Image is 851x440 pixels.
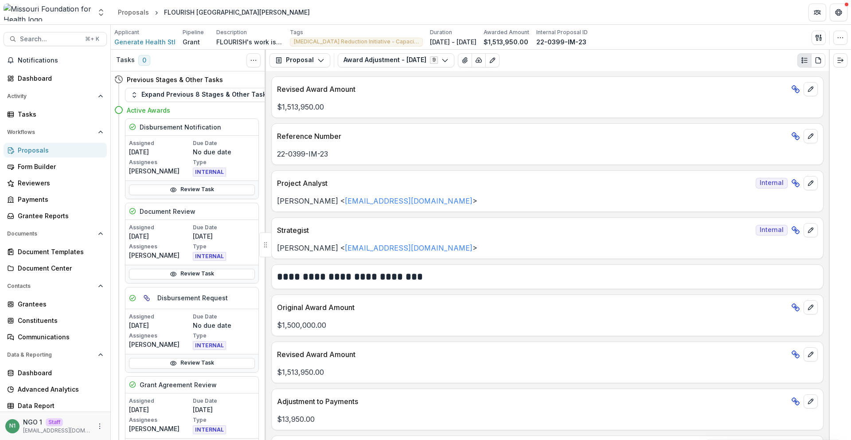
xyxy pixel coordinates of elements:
button: Get Help [830,4,847,21]
button: Proposal [269,53,330,67]
span: INTERNAL [193,168,226,177]
button: Search... [4,32,107,46]
p: $1,500,000.00 [277,320,818,330]
span: Activity [7,93,94,99]
button: Open Data & Reporting [4,348,107,362]
button: Open Documents [4,227,107,241]
a: Payments [4,192,107,207]
h4: Previous Stages & Other Tasks [127,75,223,84]
a: [EMAIL_ADDRESS][DOMAIN_NAME] [345,196,472,205]
button: Edit as form [485,53,500,67]
button: Plaintext view [797,53,812,67]
span: Contacts [7,283,94,289]
a: Communications [4,330,107,344]
a: Advanced Analytics [4,382,107,397]
a: Review Task [129,185,255,195]
div: Data Report [18,401,100,410]
span: Internal [756,225,788,236]
p: Assignees [129,416,191,424]
p: Adjustment to Payments [277,396,788,407]
a: Constituents [4,313,107,328]
button: edit [804,82,818,96]
p: Tags [290,28,303,36]
a: Document Center [4,261,107,275]
a: Generate Health Stl [114,37,176,47]
p: [DATE] [129,232,191,241]
div: Document Center [18,263,100,273]
p: Strategist [277,225,752,236]
button: More [94,421,105,432]
button: edit [804,176,818,190]
p: [PERSON_NAME] [129,340,191,349]
p: [DATE] - [DATE] [430,37,476,47]
p: Assigned [129,224,191,232]
a: Data Report [4,398,107,413]
span: 0 [138,55,150,66]
button: edit [804,394,818,409]
div: Grantee Reports [18,211,100,220]
h5: Document Review [140,207,195,216]
span: Documents [7,231,94,237]
div: Dashboard [18,368,100,377]
p: Type [193,416,255,424]
span: Workflows [7,129,94,135]
div: ⌘ + K [83,34,101,44]
p: Awarded Amount [484,28,529,36]
p: Internal Proposal ID [536,28,588,36]
p: Assigned [129,139,191,147]
p: Type [193,332,255,340]
button: edit [804,129,818,143]
p: Description [216,28,247,36]
p: [PERSON_NAME] < > [277,196,818,206]
p: Due Date [193,397,255,405]
p: No due date [193,321,255,330]
p: [DATE] [129,405,191,414]
p: Due Date [193,313,255,321]
a: Grantees [4,297,107,311]
div: Document Templates [18,247,100,256]
div: NGO 1 [9,423,16,429]
a: Review Task [129,269,255,279]
a: Review Task [129,358,255,369]
div: FLOURISH [GEOGRAPHIC_DATA][PERSON_NAME] [164,8,310,17]
p: [DATE] [129,147,191,157]
p: 22-0399-IM-23 [277,149,818,159]
div: Dashboard [18,74,100,83]
h5: Grant Agreement Review [140,380,217,389]
h4: Active Awards [127,106,170,115]
button: Open Contacts [4,279,107,293]
div: Form Builder [18,162,100,171]
p: Project Analyst [277,178,752,189]
span: INTERNAL [193,341,226,350]
div: Advanced Analytics [18,385,100,394]
h3: Tasks [116,56,135,64]
div: Tasks [18,110,100,119]
a: Grantee Reports [4,208,107,223]
a: Document Templates [4,244,107,259]
a: Dashboard [4,71,107,86]
p: [PERSON_NAME] [129,251,191,260]
span: [MEDICAL_DATA] Reduction Initiative - Capacity Building [294,39,419,45]
p: Original Award Amount [277,302,788,313]
p: Type [193,243,255,251]
div: Proposals [118,8,149,17]
p: Assignees [129,243,191,251]
button: PDF view [811,53,825,67]
p: Revised Award Amount [277,349,788,360]
p: [PERSON_NAME] [129,166,191,176]
span: INTERNAL [193,252,226,261]
span: INTERNAL [193,425,226,434]
a: [EMAIL_ADDRESS][DOMAIN_NAME] [345,244,472,252]
div: Reviewers [18,178,100,188]
a: Form Builder [4,159,107,174]
p: Staff [46,418,63,426]
p: [DATE] [193,405,255,414]
p: Due Date [193,224,255,232]
a: Tasks [4,107,107,122]
h5: Disbursement Notification [140,122,221,132]
p: FLOURISH's work is making a difference but solving racial disparities is neither simple nor strai... [216,37,283,47]
span: Data & Reporting [7,352,94,358]
p: Duration [430,28,452,36]
nav: breadcrumb [114,6,313,19]
div: Constituents [18,316,100,325]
